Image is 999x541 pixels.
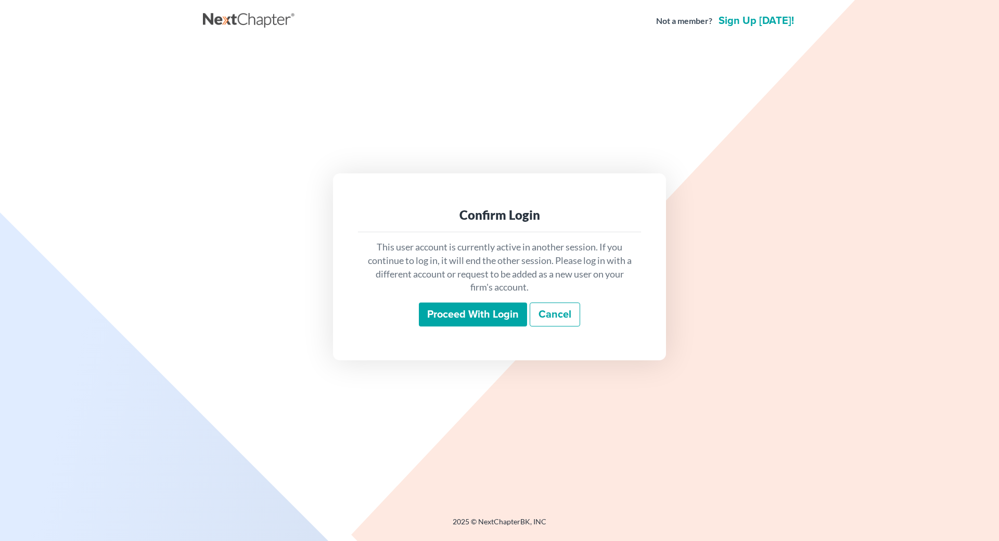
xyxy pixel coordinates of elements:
[203,517,796,535] div: 2025 © NextChapterBK, INC
[419,303,527,326] input: Proceed with login
[716,16,796,26] a: Sign up [DATE]!
[366,207,633,223] div: Confirm Login
[656,15,712,27] strong: Not a member?
[530,303,580,326] a: Cancel
[366,241,633,294] p: This user account is currently active in another session. If you continue to log in, it will end ...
